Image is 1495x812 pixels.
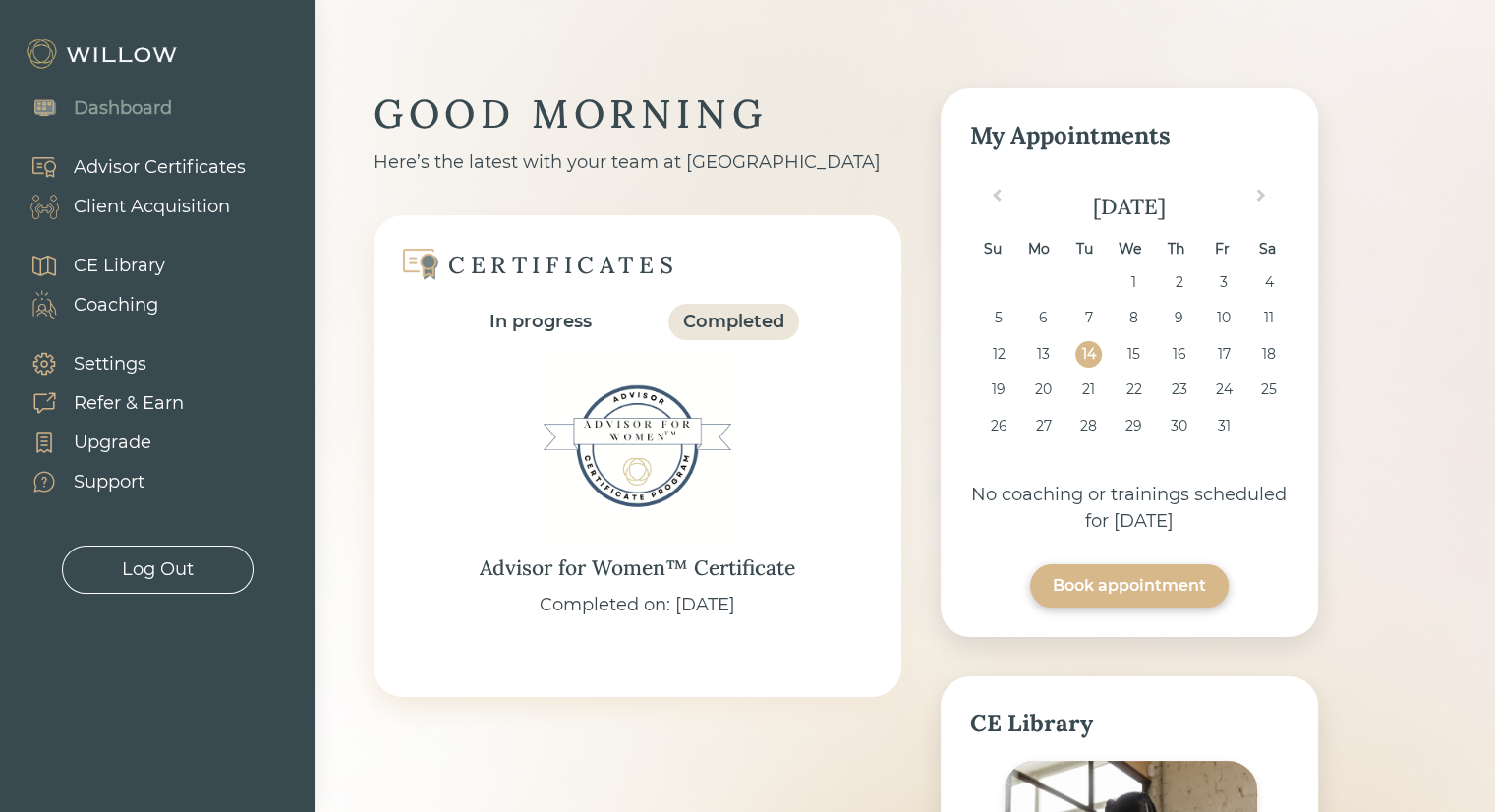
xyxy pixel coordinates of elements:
[10,285,165,324] a: Coaching
[1117,236,1143,262] div: We
[74,154,246,181] div: Advisor Certificates
[985,305,1011,331] div: Choose Sunday, October 5th, 2025
[1211,341,1237,368] div: Choose Friday, October 17th, 2025
[10,344,184,383] a: Settings
[1208,236,1235,262] div: Fr
[1121,341,1147,368] div: Choose Wednesday, October 15th, 2025
[985,341,1011,368] div: Choose Sunday, October 12th, 2025
[970,118,1289,153] div: My Appointments
[1166,305,1192,331] div: Choose Thursday, October 9th, 2025
[1211,377,1237,403] div: Choose Friday, October 24th, 2025
[374,88,901,140] div: GOOD MORNING
[374,149,901,176] div: Here’s the latest with your team at [GEOGRAPHIC_DATA]
[1075,377,1102,403] div: Choose Tuesday, October 21st, 2025
[1166,341,1192,368] div: Choose Thursday, October 16th, 2025
[540,592,735,618] div: Completed on: [DATE]
[1030,305,1057,331] div: Choose Monday, October 6th, 2025
[1254,236,1281,262] div: Sa
[1121,305,1147,331] div: Choose Wednesday, October 8th, 2025
[10,423,184,462] a: Upgrade
[1030,413,1057,439] div: Choose Monday, October 27th, 2025
[1121,413,1147,439] div: Choose Wednesday, October 29th, 2025
[25,38,182,70] img: Willow
[1256,377,1283,403] div: Choose Saturday, October 25th, 2025
[1121,269,1147,296] div: Choose Wednesday, October 1st, 2025
[1247,185,1279,216] button: Next Month
[1166,377,1192,403] div: Choose Thursday, October 23rd, 2025
[970,706,1289,741] div: CE Library
[1166,413,1192,439] div: Choose Thursday, October 30th, 2025
[683,309,784,335] div: Completed
[74,292,158,319] div: Coaching
[74,194,230,220] div: Client Acquisition
[1166,269,1192,296] div: Choose Thursday, October 2nd, 2025
[1030,377,1057,403] div: Choose Monday, October 20th, 2025
[74,253,165,279] div: CE Library
[122,556,194,583] div: Log Out
[1256,269,1283,296] div: Choose Saturday, October 4th, 2025
[74,430,151,456] div: Upgrade
[10,246,165,285] a: CE Library
[970,191,1289,223] div: [DATE]
[1256,341,1283,368] div: Choose Saturday, October 18th, 2025
[74,390,184,417] div: Refer & Earn
[1025,236,1052,262] div: Mo
[1121,377,1147,403] div: Choose Wednesday, October 22nd, 2025
[1030,341,1057,368] div: Choose Monday, October 13th, 2025
[10,187,246,226] a: Client Acquisition
[979,185,1010,216] button: Previous Month
[448,250,678,280] div: CERTIFICATES
[1211,413,1237,439] div: Choose Friday, October 31st, 2025
[480,552,795,584] div: Advisor for Women™ Certificate
[10,383,184,423] a: Refer & Earn
[489,309,592,335] div: In progress
[1075,413,1102,439] div: Choose Tuesday, October 28th, 2025
[1053,574,1206,598] div: Book appointment
[970,482,1289,535] div: No coaching or trainings scheduled for [DATE]
[1211,305,1237,331] div: Choose Friday, October 10th, 2025
[1163,236,1189,262] div: Th
[1211,269,1237,296] div: Choose Friday, October 3rd, 2025
[1075,341,1102,368] div: Choose Tuesday, October 14th, 2025
[74,469,144,495] div: Support
[1256,305,1283,331] div: Choose Saturday, October 11th, 2025
[976,269,1283,449] div: month 2025-10
[10,88,172,128] a: Dashboard
[74,95,172,122] div: Dashboard
[539,348,735,545] img: Advisor for Women™ Certificate Badge
[10,147,246,187] a: Advisor Certificates
[1071,236,1098,262] div: Tu
[985,413,1011,439] div: Choose Sunday, October 26th, 2025
[1075,305,1102,331] div: Choose Tuesday, October 7th, 2025
[979,236,1006,262] div: Su
[985,377,1011,403] div: Choose Sunday, October 19th, 2025
[74,351,146,377] div: Settings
